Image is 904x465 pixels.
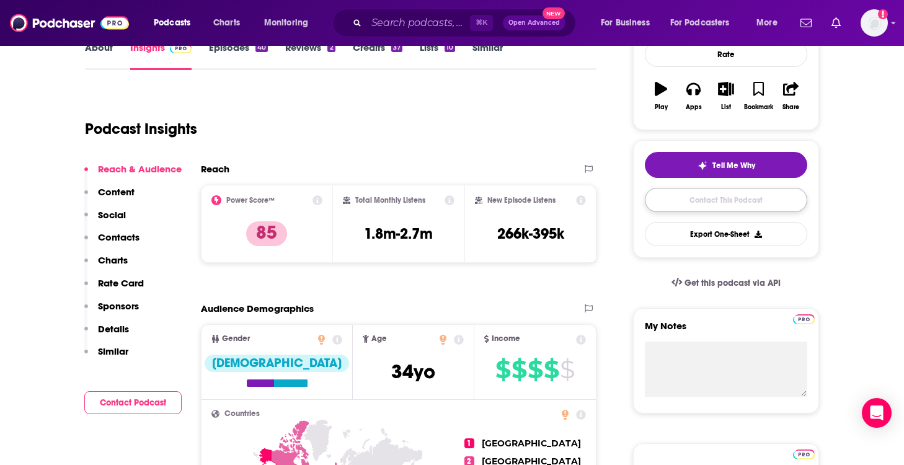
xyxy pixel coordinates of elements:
span: $ [528,360,543,379]
button: Show profile menu [861,9,888,37]
span: $ [544,360,559,379]
h2: Power Score™ [226,196,275,205]
span: Income [492,335,520,343]
button: Social [84,209,126,232]
a: Pro website [793,448,815,459]
span: [GEOGRAPHIC_DATA] [482,438,581,449]
div: Play [655,104,668,111]
a: Show notifications dropdown [795,12,817,33]
span: Age [371,335,387,343]
a: Contact This Podcast [645,188,807,212]
h1: Podcast Insights [85,120,197,138]
div: Bookmark [744,104,773,111]
p: 85 [246,221,287,246]
button: Similar [84,345,128,368]
img: Podchaser Pro [793,449,815,459]
span: $ [512,360,526,379]
span: More [756,14,778,32]
button: open menu [255,13,324,33]
span: For Business [601,14,650,32]
button: Apps [677,74,709,118]
div: List [721,104,731,111]
p: Details [98,323,129,335]
input: Search podcasts, credits, & more... [366,13,470,33]
a: Lists10 [420,42,455,70]
button: Content [84,186,135,209]
span: Logged in as alignPR [861,9,888,37]
p: Similar [98,345,128,357]
a: Show notifications dropdown [826,12,846,33]
img: Podchaser Pro [170,43,192,53]
a: Get this podcast via API [662,268,791,298]
span: 1 [464,438,474,448]
span: Open Advanced [508,20,560,26]
div: Open Intercom Messenger [862,398,892,428]
span: Tell Me Why [712,161,755,170]
svg: Add a profile image [878,9,888,19]
div: Share [782,104,799,111]
span: New [543,7,565,19]
img: Podchaser Pro [793,314,815,324]
h2: Audience Demographics [201,303,314,314]
h3: 266k-395k [497,224,564,243]
a: Credits37 [353,42,402,70]
button: Sponsors [84,300,139,323]
img: Podchaser - Follow, Share and Rate Podcasts [10,11,129,35]
span: Gender [222,335,250,343]
button: Export One-Sheet [645,222,807,246]
button: Details [84,323,129,346]
a: Episodes40 [209,42,268,70]
div: 40 [255,43,268,52]
button: open menu [662,13,748,33]
p: Charts [98,254,128,266]
button: open menu [592,13,665,33]
a: Similar [472,42,503,70]
span: $ [495,360,510,379]
button: List [710,74,742,118]
h2: New Episode Listens [487,196,556,205]
p: Content [98,186,135,198]
div: 10 [445,43,455,52]
p: Rate Card [98,277,144,289]
a: About [85,42,113,70]
div: Apps [686,104,702,111]
label: My Notes [645,320,807,342]
p: Contacts [98,231,140,243]
button: Rate Card [84,277,144,300]
span: Podcasts [154,14,190,32]
button: open menu [748,13,793,33]
button: Charts [84,254,128,277]
button: Reach & Audience [84,163,182,186]
button: Contacts [84,231,140,254]
span: ⌘ K [470,15,493,31]
img: tell me why sparkle [698,161,707,170]
a: InsightsPodchaser Pro [130,42,192,70]
h3: 1.8m-2.7m [364,224,433,243]
span: $ [560,360,574,379]
p: Reach & Audience [98,163,182,175]
div: 37 [391,43,402,52]
p: Sponsors [98,300,139,312]
a: Pro website [793,312,815,324]
img: User Profile [861,9,888,37]
div: 2 [327,43,335,52]
span: Countries [224,410,260,418]
span: Monitoring [264,14,308,32]
h2: Total Monthly Listens [355,196,425,205]
button: Open AdvancedNew [503,15,565,30]
p: Social [98,209,126,221]
button: Share [775,74,807,118]
a: Charts [205,13,247,33]
span: Get this podcast via API [685,278,781,288]
div: Rate [645,42,807,67]
span: For Podcasters [670,14,730,32]
button: open menu [145,13,206,33]
a: Reviews2 [285,42,335,70]
button: Contact Podcast [84,391,182,414]
span: Charts [213,14,240,32]
div: Search podcasts, credits, & more... [344,9,588,37]
button: Bookmark [742,74,774,118]
button: tell me why sparkleTell Me Why [645,152,807,178]
span: 34 yo [391,360,435,384]
div: [DEMOGRAPHIC_DATA] [205,355,349,372]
